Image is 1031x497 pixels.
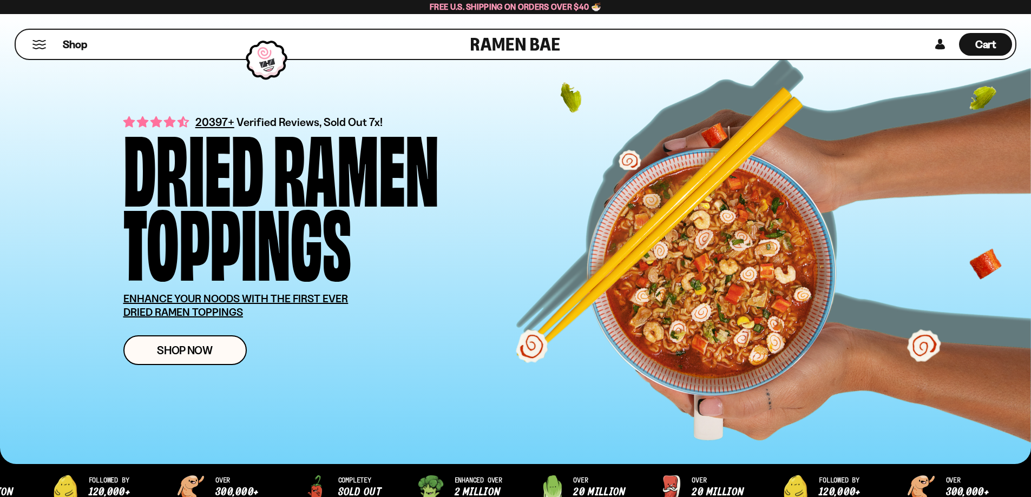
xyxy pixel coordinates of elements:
[123,128,264,202] div: Dried
[32,40,47,49] button: Mobile Menu Trigger
[63,33,87,56] a: Shop
[959,30,1012,59] div: Cart
[123,292,349,319] u: ENHANCE YOUR NOODS WITH THE FIRST EVER DRIED RAMEN TOPPINGS
[63,37,87,52] span: Shop
[273,128,439,202] div: Ramen
[975,38,996,51] span: Cart
[123,335,247,365] a: Shop Now
[157,344,213,356] span: Shop Now
[123,202,351,276] div: Toppings
[430,2,601,12] span: Free U.S. Shipping on Orders over $40 🍜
